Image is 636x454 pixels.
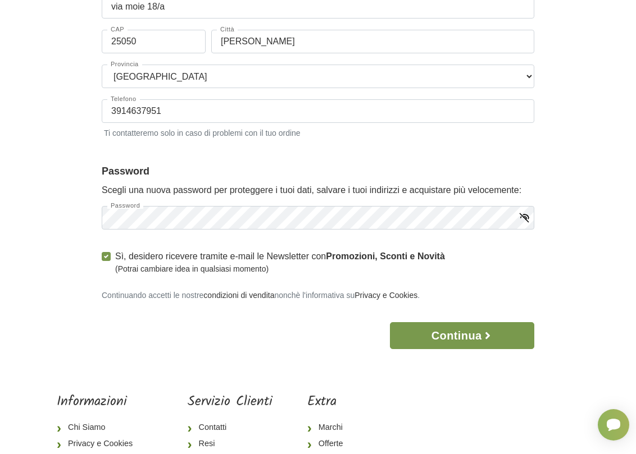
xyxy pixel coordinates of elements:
[102,164,534,179] legend: Password
[57,419,152,436] a: Chi Siamo
[57,435,152,452] a: Privacy e Cookies
[390,322,534,349] button: Continua
[326,251,445,261] strong: Promozioni, Sconti e Novità
[188,419,272,436] a: Contatti
[107,96,140,102] label: Telefono
[102,30,206,53] input: CAP
[416,394,579,433] iframe: fb:page Facebook Social Plugin
[188,394,272,410] h5: Servizio Clienti
[115,263,445,275] small: (Potrai cambiare idea in qualsiasi momento)
[307,435,381,452] a: Offerte
[102,125,534,139] small: Ti contatteremo solo in caso di problemi con il tuo ordine
[188,435,272,452] a: Resi
[598,409,629,441] iframe: Smartsupp widget button
[107,61,142,67] label: Provincia
[211,30,534,53] input: Città
[102,184,534,197] p: Scegli una nuova password per proteggere i tuoi dati, salvare i tuoi indirizzi e acquistare più v...
[217,26,238,33] label: Città
[115,250,445,275] label: Sì, desidero ricevere tramite e-mail le Newsletter con
[307,394,381,410] h5: Extra
[102,291,420,300] small: Continuando accetti le nostre nonchè l'informativa su .
[57,394,152,410] h5: Informazioni
[107,203,143,209] label: Password
[203,291,274,300] a: condizioni di vendita
[102,99,534,123] input: Telefono
[307,419,381,436] a: Marchi
[355,291,417,300] a: Privacy e Cookies
[107,26,128,33] label: CAP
